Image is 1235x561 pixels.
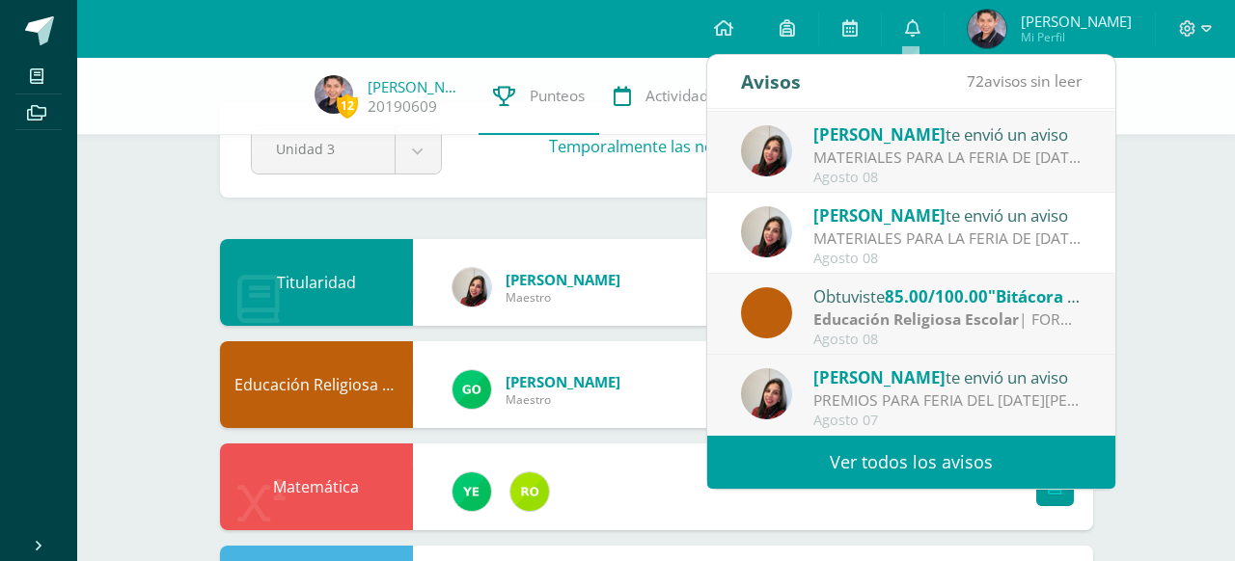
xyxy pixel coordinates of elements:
[813,147,1082,169] div: MATERIALES PARA LA FERIA DE LA ASUNCIÓN: Estimados jóvenes como dialogamos en clase la asignación...
[968,10,1006,48] img: 1b1273e29f14217494a27da1ed73825f.png
[741,368,792,419] img: 82fee4d3dc6a1592674ec48585172ce7.png
[813,413,1082,429] div: Agosto 07
[813,332,1082,348] div: Agosto 08
[337,93,358,118] span: 12
[506,289,620,306] span: Maestro
[220,341,413,428] div: Educación Religiosa Escolar
[549,136,971,157] h3: Temporalmente las notas .
[741,55,801,108] div: Avisos
[453,472,491,511] img: fd93c6619258ae32e8e829e8701697bb.png
[506,372,620,391] span: [PERSON_NAME]
[813,170,1082,186] div: Agosto 08
[506,270,620,289] span: [PERSON_NAME]
[967,70,1082,92] span: avisos sin leer
[453,268,491,307] img: 82fee4d3dc6a1592674ec48585172ce7.png
[813,366,946,388] span: [PERSON_NAME]
[506,391,620,408] span: Maestro
[599,58,738,135] a: Actividades
[813,227,1082,250] div: MATERIALES PARA LA FERIA DE LA ASUNCIÓN: Estimados jóvenes como dialogamos en clase la asignación...
[220,239,413,326] div: Titularidad
[885,285,988,307] span: 85.00/100.00
[645,86,724,106] span: Actividades
[479,58,599,135] a: Punteos
[252,126,441,174] a: Unidad 3
[276,126,370,172] span: Unidad 3
[813,204,946,227] span: [PERSON_NAME]
[741,125,792,176] img: 82fee4d3dc6a1592674ec48585172ce7.png
[707,436,1115,489] a: Ver todos los avisos
[813,202,1082,227] div: te envió un aviso
[510,472,549,511] img: 53ebae3843709d0b88523289b497d643.png
[1021,12,1132,31] span: [PERSON_NAME]
[315,75,353,114] img: 1b1273e29f14217494a27da1ed73825f.png
[813,283,1082,308] div: Obtuviste en
[813,389,1082,412] div: PREMIOS PARA FERIA DEL 14 DE AGOSTO : Estimados estudiantes por favor traer DOS PREMIOS, servirá ...
[530,86,585,106] span: Punteos
[813,123,946,146] span: [PERSON_NAME]
[741,206,792,257] img: 82fee4d3dc6a1592674ec48585172ce7.png
[220,443,413,530] div: Matemática
[1021,29,1132,45] span: Mi Perfil
[813,251,1082,267] div: Agosto 08
[988,285,1137,307] span: "Bitácora Marista"
[368,77,464,96] a: [PERSON_NAME]
[967,70,984,92] span: 72
[813,308,1082,331] div: | FORMATIVO
[368,96,437,117] a: 20190609
[453,370,491,409] img: a71da0dd88d8707d8cad730c28d3cf18.png
[813,308,1019,330] strong: Educación Religiosa Escolar
[813,364,1082,389] div: te envió un aviso
[813,121,1082,147] div: te envió un aviso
